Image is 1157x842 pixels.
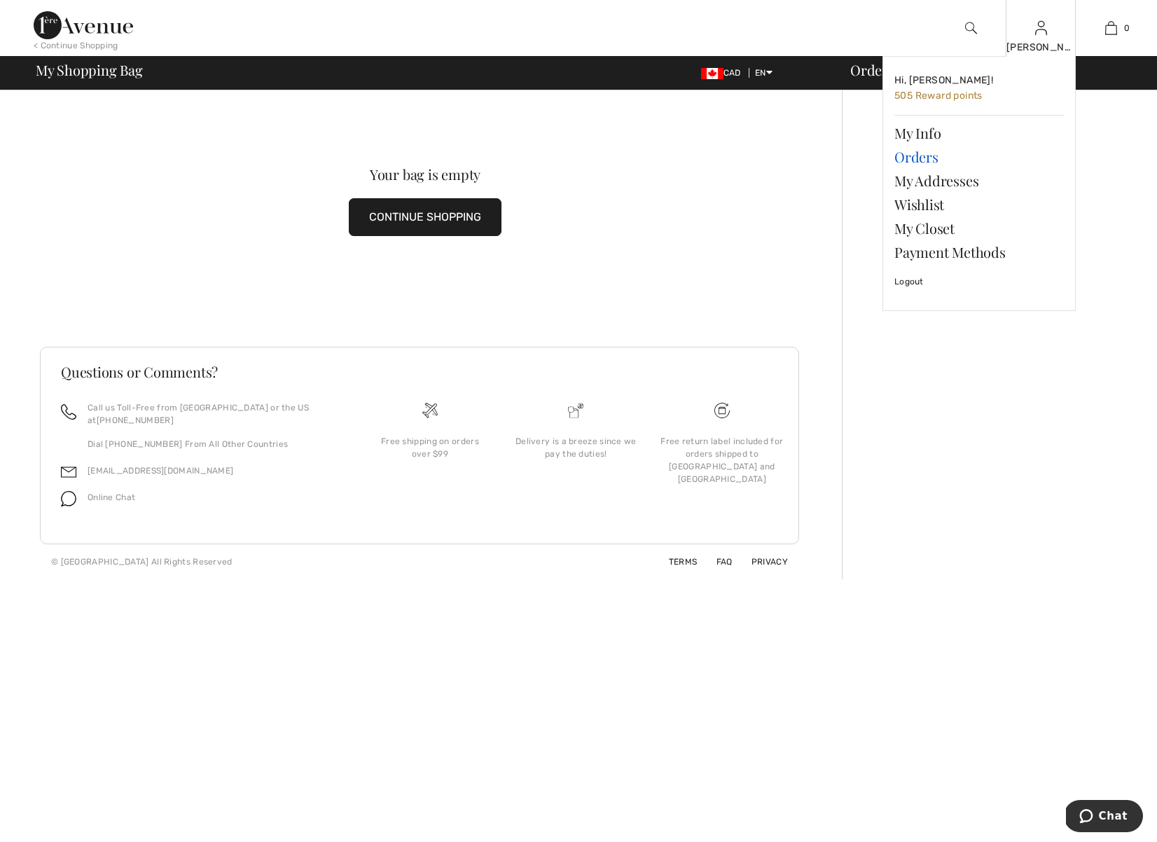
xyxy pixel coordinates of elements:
div: Free shipping on orders over $99 [368,435,492,460]
img: My Bag [1105,20,1117,36]
span: Hi, [PERSON_NAME]! [894,74,993,86]
a: My Info [894,121,1064,145]
a: My Addresses [894,169,1064,193]
img: chat [61,491,76,506]
a: Logout [894,264,1064,299]
div: Order Summary [833,63,1149,77]
h3: Questions or Comments? [61,365,778,379]
a: Privacy [735,557,788,567]
span: 505 Reward points [894,90,983,102]
iframe: Opens a widget where you can chat to one of our agents [1066,800,1143,835]
span: 0 [1124,22,1130,34]
a: Sign In [1035,21,1047,34]
a: Terms [652,557,698,567]
a: My Closet [894,216,1064,240]
img: email [61,464,76,480]
div: Free return label included for orders shipped to [GEOGRAPHIC_DATA] and [GEOGRAPHIC_DATA] [660,435,784,485]
span: My Shopping Bag [36,63,143,77]
p: Dial [PHONE_NUMBER] From All Other Countries [88,438,340,450]
a: 0 [1076,20,1145,36]
p: Call us Toll-Free from [GEOGRAPHIC_DATA] or the US at [88,401,340,427]
div: © [GEOGRAPHIC_DATA] All Rights Reserved [51,555,233,568]
button: CONTINUE SHOPPING [349,198,501,236]
a: Hi, [PERSON_NAME]! 505 Reward points [894,68,1064,109]
img: search the website [965,20,977,36]
img: My Info [1035,20,1047,36]
a: [PHONE_NUMBER] [97,415,174,425]
div: < Continue Shopping [34,39,118,52]
img: Canadian Dollar [701,68,723,79]
img: Free shipping on orders over $99 [422,403,438,418]
a: Orders [894,145,1064,169]
span: EN [755,68,773,78]
img: Free shipping on orders over $99 [714,403,730,418]
div: [PERSON_NAME] [1006,40,1075,55]
span: Online Chat [88,492,135,502]
img: Delivery is a breeze since we pay the duties! [568,403,583,418]
div: Delivery is a breeze since we pay the duties! [514,435,637,460]
img: call [61,404,76,420]
img: 1ère Avenue [34,11,133,39]
span: CAD [701,68,747,78]
div: Your bag is empty [78,167,772,181]
a: [EMAIL_ADDRESS][DOMAIN_NAME] [88,466,233,476]
a: Wishlist [894,193,1064,216]
a: FAQ [700,557,733,567]
a: Payment Methods [894,240,1064,264]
